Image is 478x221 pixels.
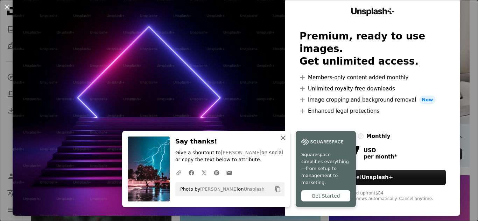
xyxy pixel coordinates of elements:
[300,73,446,82] li: Members-only content added monthly
[272,183,284,195] button: Copy to clipboard
[419,96,436,104] span: New
[175,137,284,147] h3: Say thanks!
[300,84,446,93] li: Unlimited royalty-free downloads
[221,150,261,155] a: [PERSON_NAME]
[300,107,446,115] li: Enhanced legal protections
[358,133,364,139] input: monthly
[301,190,350,201] div: Get Started
[364,154,397,160] span: per month *
[300,96,446,104] li: Image cropping and background removal
[177,184,265,195] span: Photo by on
[300,30,446,68] h2: Premium, ready to use images. Get unlimited access.
[185,165,198,179] a: Share on Facebook
[223,165,236,179] a: Share over email
[366,132,391,140] div: monthly
[301,137,343,147] img: file-1747939142011-51e5cc87e3c9
[300,170,446,185] button: GetUnsplash+
[175,149,284,163] p: Give a shoutout to on social or copy the text below to attribute.
[200,186,238,192] a: [PERSON_NAME]
[244,186,264,192] a: Unsplash
[364,147,397,154] span: USD
[301,151,350,186] span: Squarespace simplifies everything—from setup to management to marketing.
[210,165,223,179] a: Share on Pinterest
[198,165,210,179] a: Share on Twitter
[361,174,393,181] strong: Unsplash+
[296,131,356,207] a: Squarespace simplifies everything—from setup to management to marketing.Get Started
[300,191,446,202] div: * When paid annually, billed upfront $84 Taxes where applicable. Renews automatically. Cancel any...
